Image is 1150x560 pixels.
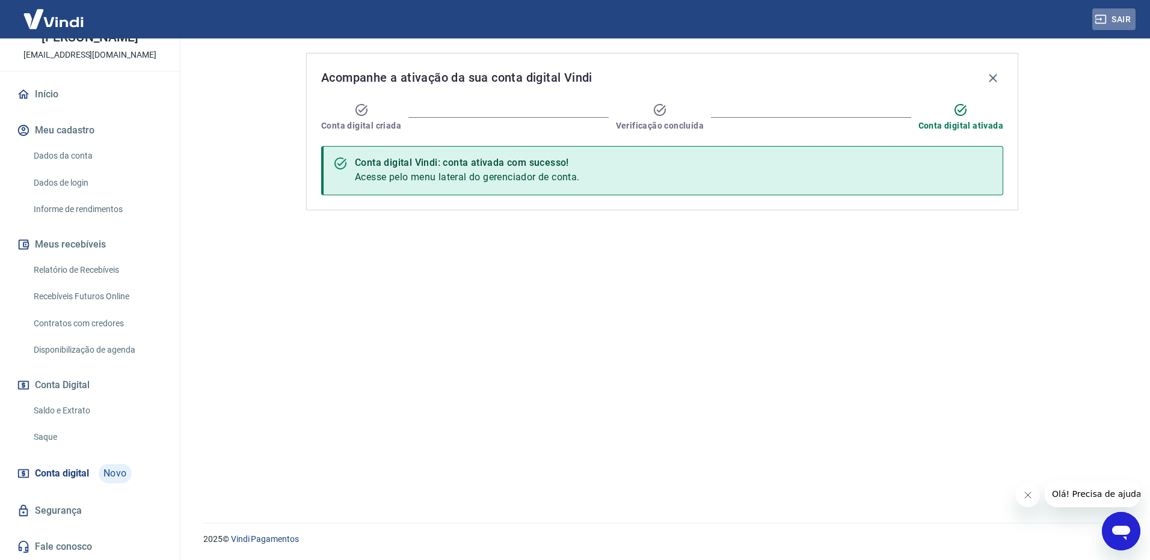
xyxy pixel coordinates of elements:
span: Novo [99,464,132,483]
span: Verificação concluída [616,120,704,132]
span: Acesse pelo menu lateral do gerenciador de conta. [355,171,580,183]
img: Vindi [14,1,93,37]
a: Relatório de Recebíveis [29,258,165,282]
span: Conta digital criada [321,120,401,132]
a: Contratos com credores [29,311,165,336]
iframe: Mensagem da empresa [1045,481,1140,507]
span: Acompanhe a ativação da sua conta digital Vindi [321,68,592,87]
span: Conta digital [35,465,89,482]
p: [EMAIL_ADDRESS][DOMAIN_NAME] [23,49,156,61]
a: Dados de login [29,171,165,195]
a: Início [14,81,165,108]
p: jusilene aparecida [PERSON_NAME] [10,19,170,44]
iframe: Botão para abrir a janela de mensagens [1102,512,1140,550]
a: Saque [29,425,165,449]
button: Sair [1092,8,1136,31]
a: Recebíveis Futuros Online [29,284,165,309]
a: Conta digitalNovo [14,459,165,488]
a: Vindi Pagamentos [231,534,299,544]
span: Olá! Precisa de ajuda? [7,8,101,18]
a: Segurança [14,498,165,524]
a: Dados da conta [29,144,165,168]
button: Meus recebíveis [14,231,165,258]
a: Saldo e Extrato [29,398,165,423]
a: Disponibilização de agenda [29,338,165,362]
button: Conta Digital [14,372,165,398]
a: Informe de rendimentos [29,197,165,222]
iframe: Fechar mensagem [1016,483,1040,507]
button: Meu cadastro [14,117,165,144]
span: Conta digital ativada [918,120,1003,132]
a: Fale conosco [14,534,165,560]
div: Conta digital Vindi: conta ativada com sucesso! [355,156,580,170]
p: 2025 © [203,533,1121,546]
